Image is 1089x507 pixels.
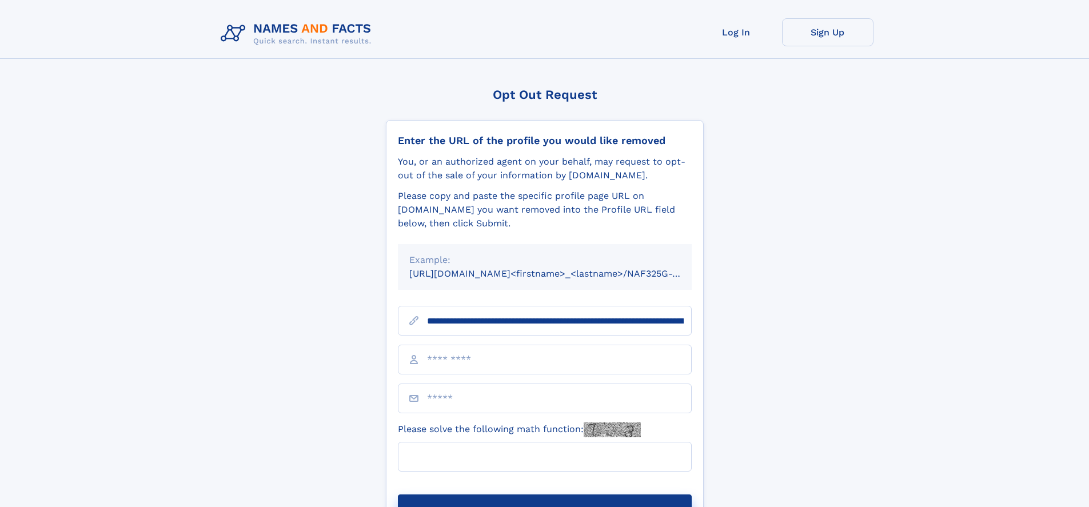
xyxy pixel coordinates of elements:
[398,189,692,230] div: Please copy and paste the specific profile page URL on [DOMAIN_NAME] you want removed into the Pr...
[398,134,692,147] div: Enter the URL of the profile you would like removed
[216,18,381,49] img: Logo Names and Facts
[409,268,713,279] small: [URL][DOMAIN_NAME]<firstname>_<lastname>/NAF325G-xxxxxxxx
[398,155,692,182] div: You, or an authorized agent on your behalf, may request to opt-out of the sale of your informatio...
[409,253,680,267] div: Example:
[398,422,641,437] label: Please solve the following math function:
[782,18,873,46] a: Sign Up
[691,18,782,46] a: Log In
[386,87,704,102] div: Opt Out Request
